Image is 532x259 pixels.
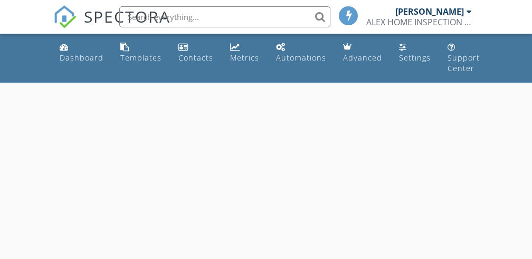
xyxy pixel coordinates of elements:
a: Settings [395,38,435,68]
div: ALEX HOME INSPECTION SERVICES LLC [366,17,472,27]
span: SPECTORA [84,5,170,27]
a: Support Center [443,38,484,78]
div: Automations [276,53,326,63]
img: The Best Home Inspection Software - Spectora [53,5,77,28]
a: Automations (Basic) [272,38,330,68]
div: Contacts [178,53,213,63]
div: Advanced [343,53,382,63]
a: Templates [116,38,166,68]
a: Contacts [174,38,217,68]
div: Templates [120,53,161,63]
div: Dashboard [60,53,103,63]
div: Settings [399,53,431,63]
input: Search everything... [119,6,330,27]
a: Advanced [339,38,386,68]
a: Dashboard [55,38,108,68]
div: Metrics [230,53,259,63]
div: [PERSON_NAME] [395,6,464,17]
div: Support Center [448,53,480,73]
a: Metrics [226,38,263,68]
a: SPECTORA [53,14,170,36]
